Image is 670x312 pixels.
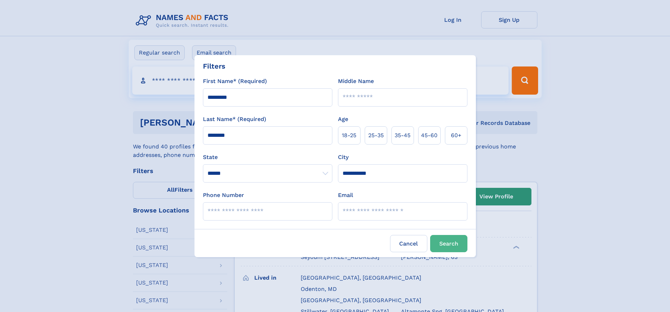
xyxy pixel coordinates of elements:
button: Search [430,235,467,252]
label: First Name* (Required) [203,77,267,85]
label: Last Name* (Required) [203,115,266,123]
span: 45‑60 [421,131,438,140]
span: 18‑25 [342,131,356,140]
label: Age [338,115,348,123]
span: 35‑45 [395,131,410,140]
label: State [203,153,332,161]
label: Cancel [390,235,427,252]
span: 25‑35 [368,131,384,140]
label: Phone Number [203,191,244,199]
label: Email [338,191,353,199]
span: 60+ [451,131,461,140]
div: Filters [203,61,225,71]
label: City [338,153,349,161]
label: Middle Name [338,77,374,85]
